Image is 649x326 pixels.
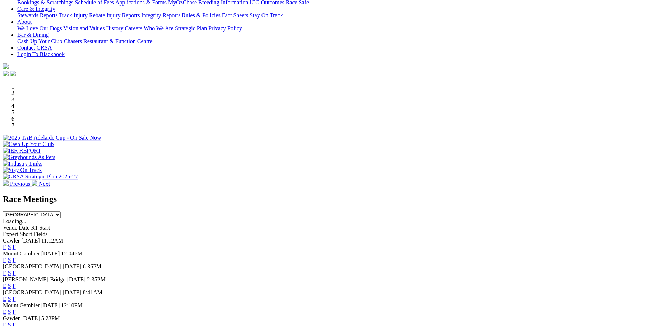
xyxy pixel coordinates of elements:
span: [DATE] [21,237,40,244]
a: F [13,283,16,289]
span: [GEOGRAPHIC_DATA] [3,263,61,270]
a: Strategic Plan [175,25,207,31]
a: Vision and Values [63,25,105,31]
a: Rules & Policies [182,12,221,18]
a: F [13,309,16,315]
span: [DATE] [41,302,60,308]
span: Next [39,181,50,187]
span: 12:04PM [61,250,83,257]
a: S [8,309,11,315]
div: About [17,25,646,32]
img: twitter.svg [10,71,16,76]
span: Date [19,225,29,231]
span: 6:36PM [83,263,102,270]
a: Careers [125,25,142,31]
img: 2025 TAB Adelaide Cup - On Sale Now [3,135,101,141]
a: Injury Reports [106,12,140,18]
span: Gawler [3,315,20,321]
div: Care & Integrity [17,12,646,19]
a: E [3,257,6,263]
span: Expert [3,231,18,237]
a: F [13,257,16,263]
span: Mount Gambier [3,302,40,308]
a: Integrity Reports [141,12,180,18]
a: E [3,244,6,250]
img: logo-grsa-white.png [3,63,9,69]
a: Stay On Track [250,12,283,18]
img: GRSA Strategic Plan 2025-27 [3,173,78,180]
span: R1 Start [31,225,50,231]
a: Stewards Reports [17,12,57,18]
span: 5:23PM [41,315,60,321]
span: Previous [10,181,30,187]
span: [GEOGRAPHIC_DATA] [3,289,61,295]
a: Login To Blackbook [17,51,65,57]
span: [DATE] [63,263,82,270]
a: Chasers Restaurant & Function Centre [64,38,152,44]
span: [DATE] [41,250,60,257]
span: [DATE] [67,276,86,282]
a: About [17,19,32,25]
span: Mount Gambier [3,250,40,257]
a: E [3,283,6,289]
a: Care & Integrity [17,6,55,12]
a: S [8,244,11,250]
a: F [13,296,16,302]
span: 11:12AM [41,237,64,244]
a: S [8,270,11,276]
a: Privacy Policy [208,25,242,31]
a: S [8,296,11,302]
span: [PERSON_NAME] Bridge [3,276,66,282]
a: F [13,244,16,250]
span: 12:10PM [61,302,83,308]
span: Gawler [3,237,20,244]
a: F [13,270,16,276]
span: [DATE] [21,315,40,321]
img: Cash Up Your Club [3,141,54,148]
span: 2:35PM [87,276,106,282]
a: Who We Are [144,25,173,31]
h2: Race Meetings [3,194,646,204]
img: chevron-left-pager-white.svg [3,180,9,186]
img: Stay On Track [3,167,42,173]
a: Cash Up Your Club [17,38,62,44]
a: S [8,283,11,289]
a: S [8,257,11,263]
img: Industry Links [3,160,42,167]
a: Bar & Dining [17,32,49,38]
a: E [3,309,6,315]
span: Fields [33,231,47,237]
div: Bar & Dining [17,38,646,45]
a: Fact Sheets [222,12,248,18]
span: Short [20,231,32,237]
span: Loading... [3,218,26,224]
span: [DATE] [63,289,82,295]
a: We Love Our Dogs [17,25,62,31]
a: Contact GRSA [17,45,52,51]
img: facebook.svg [3,71,9,76]
a: Track Injury Rebate [59,12,105,18]
a: E [3,270,6,276]
img: chevron-right-pager-white.svg [32,180,37,186]
a: E [3,296,6,302]
span: Venue [3,225,17,231]
a: Next [32,181,50,187]
a: Previous [3,181,32,187]
img: IER REPORT [3,148,41,154]
img: Greyhounds As Pets [3,154,55,160]
a: History [106,25,123,31]
span: 8:41AM [83,289,102,295]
